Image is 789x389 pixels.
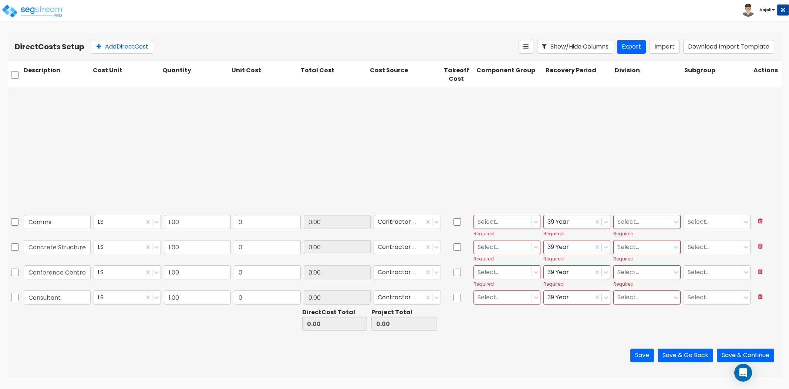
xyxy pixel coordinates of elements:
div: Subgroup [683,65,752,85]
div: Quantity [161,65,230,85]
div: Takeoff Cost [438,65,475,85]
div: Required [613,230,680,237]
div: Required [543,256,610,262]
div: Recovery Period [544,65,613,85]
div: Required [473,230,540,237]
div: 39 Year [543,265,610,279]
div: Description [22,65,91,85]
button: Export [617,40,646,54]
div: Contractor Cost [374,290,441,305]
div: LS [94,215,161,229]
div: Required [543,230,610,237]
button: Save [630,349,654,362]
div: Division [613,65,682,85]
div: Project Total [371,308,436,317]
button: Delete Row [753,290,767,303]
div: Required [473,256,540,262]
button: AddDirectCost [92,40,153,54]
div: LS [94,290,161,305]
div: Open Intercom Messenger [734,364,752,382]
div: Contractor Cost [374,215,441,229]
div: Component Group [475,65,544,85]
div: Required [613,256,680,262]
div: Direct Cost Total [302,308,367,317]
div: 39 Year [543,240,610,254]
button: Reorder Items [519,40,533,54]
div: Unit Cost [230,65,299,85]
div: Cost Source [368,65,438,85]
img: avatar.png [742,4,755,17]
button: Import [650,40,680,54]
button: Delete Row [753,240,767,253]
div: Cost Unit [91,65,161,85]
div: 39 Year [543,215,610,229]
div: Contractor Cost [374,265,441,279]
div: LS [94,265,161,279]
b: Anjali [759,7,771,13]
img: logo_pro_r.png [1,4,64,19]
div: Required [473,281,540,287]
div: Required [543,281,610,287]
button: Delete Row [753,215,767,228]
div: Actions [752,65,782,85]
button: Delete Row [753,265,767,278]
b: Direct Costs Setup [15,41,84,52]
button: Save & Go Back [658,349,713,362]
div: 39 Year [543,290,610,305]
div: Total Cost [299,65,368,85]
button: Save & Continue [717,349,774,362]
button: Show/Hide Columns [537,40,613,54]
button: Download Import Template [683,40,774,54]
div: Contractor Cost [374,240,441,254]
div: LS [94,240,161,254]
div: Required [613,281,680,287]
